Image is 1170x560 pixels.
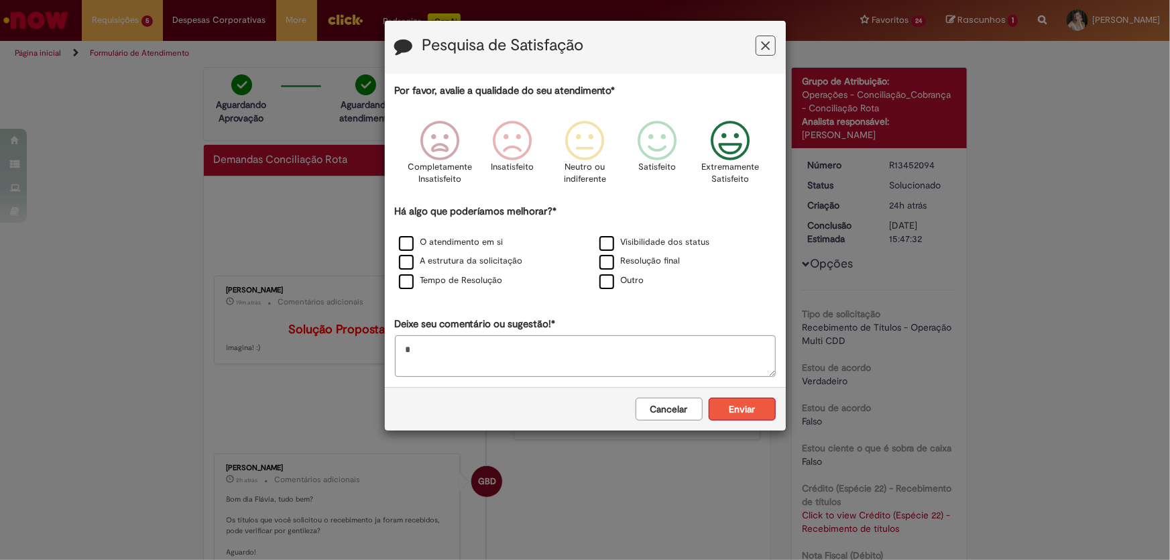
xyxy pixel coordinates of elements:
[550,111,619,203] div: Neutro ou indiferente
[408,161,472,186] p: Completamente Insatisfeito
[599,255,681,268] label: Resolução final
[406,111,474,203] div: Completamente Insatisfeito
[696,111,764,203] div: Extremamente Satisfeito
[399,236,504,249] label: O atendimento em si
[399,274,503,287] label: Tempo de Resolução
[599,274,644,287] label: Outro
[399,255,523,268] label: A estrutura da solicitação
[422,37,584,54] label: Pesquisa de Satisfação
[624,111,692,203] div: Satisfeito
[599,236,710,249] label: Visibilidade dos status
[701,161,759,186] p: Extremamente Satisfeito
[491,161,534,174] p: Insatisfeito
[478,111,546,203] div: Insatisfeito
[395,205,776,291] div: Há algo que poderíamos melhorar?*
[636,398,703,421] button: Cancelar
[639,161,677,174] p: Satisfeito
[709,398,776,421] button: Enviar
[395,317,556,331] label: Deixe seu comentário ou sugestão!*
[395,84,616,98] label: Por favor, avalie a qualidade do seu atendimento*
[561,161,609,186] p: Neutro ou indiferente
